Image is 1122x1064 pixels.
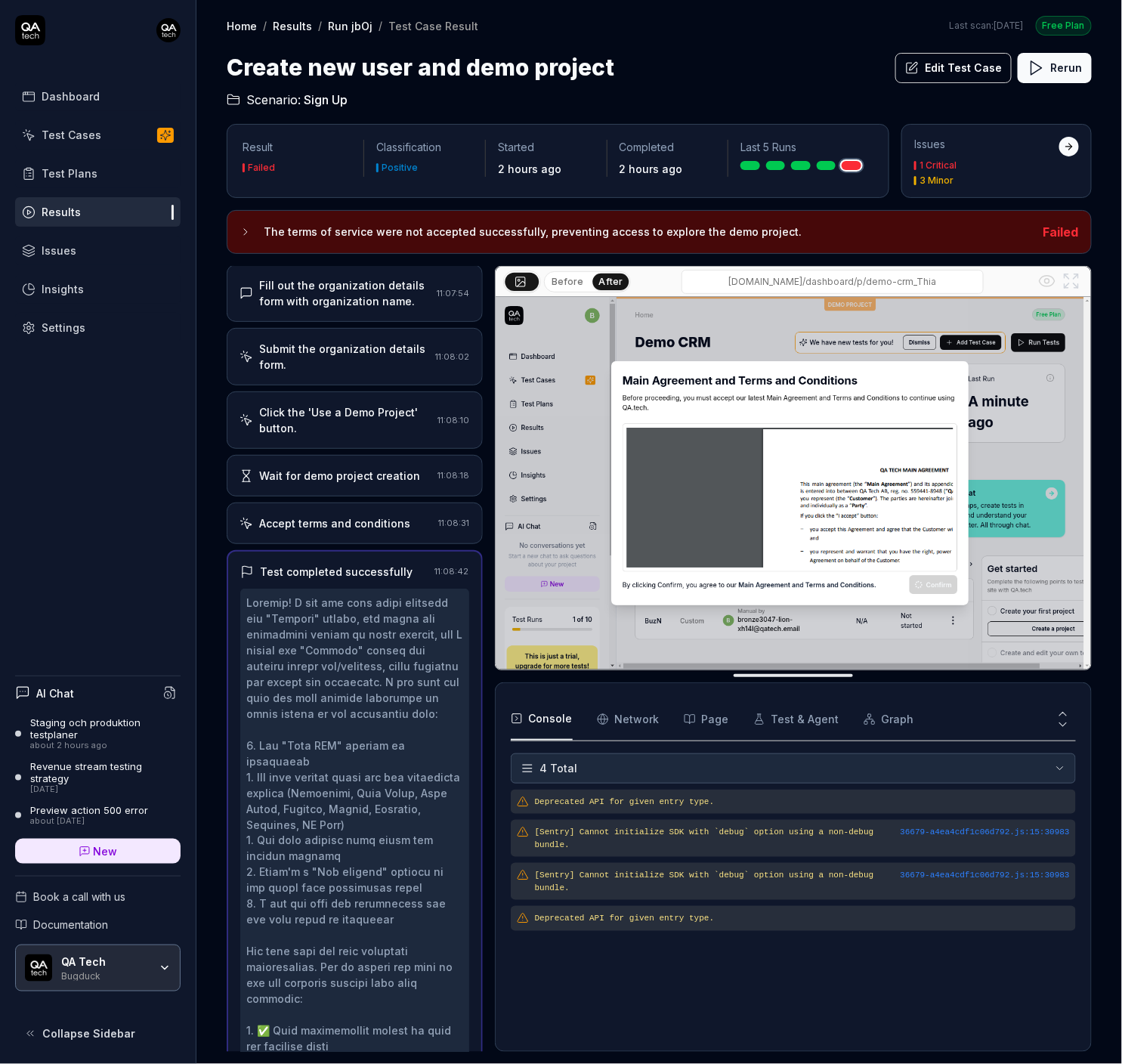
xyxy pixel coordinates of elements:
[243,91,301,109] span: Scenario:
[30,741,181,751] div: about 2 hours ago
[15,889,181,905] a: Book a call with us
[259,277,431,309] div: Fill out the organization details form with organization name.
[1036,15,1092,36] button: Free Plan
[1059,269,1083,293] button: Open in full screen
[498,140,595,155] p: Started
[318,18,322,33] div: /
[42,1026,135,1042] span: Collapse Sidebar
[61,969,149,981] div: Bugduck
[42,88,100,104] div: Dashboard
[30,760,181,785] div: Revenue stream testing strategy
[437,288,470,298] time: 11:07:54
[382,163,418,172] div: Positive
[920,161,957,170] div: 1 Critical
[1035,269,1059,293] button: Show all interative elements
[15,82,181,111] a: Dashboard
[30,784,181,795] div: [DATE]
[30,716,181,741] div: Staging och produktion testplaner
[753,698,839,741] button: Test & Agent
[620,162,683,175] time: 2 hours ago
[498,162,561,175] time: 2 hours ago
[36,685,74,701] h4: AI Chat
[436,351,470,362] time: 11:08:02
[388,18,478,33] div: Test Case Result
[273,18,312,33] a: Results
[259,515,410,531] div: Accept terms and conditions
[227,91,348,109] a: Scenario:Sign Up
[597,698,660,741] button: Network
[42,281,84,297] div: Insights
[15,804,181,827] a: Preview action 500 errorabout [DATE]
[592,273,629,289] button: After
[439,518,470,528] time: 11:08:31
[15,760,181,795] a: Revenue stream testing strategy[DATE]
[260,564,413,580] div: Test completed successfully
[1043,224,1079,240] span: Failed
[156,18,181,42] img: 7ccf6c19-61ad-4a6c-8811-018b02a1b829.jpg
[379,18,382,33] div: /
[259,341,430,373] div: Submit the organization details form.
[42,165,97,181] div: Test Plans
[30,816,148,827] div: about [DATE]
[15,236,181,265] a: Issues
[1018,53,1092,83] button: Rerun
[30,804,148,816] div: Preview action 500 error
[15,274,181,304] a: Insights
[901,869,1070,882] div: 36679-a4ea4cdf1c06d792.js : 15 : 30983
[15,716,181,751] a: Staging och produktion testplanerabout 2 hours ago
[438,470,470,481] time: 11:08:18
[949,19,1024,32] span: Last scan:
[25,954,52,982] img: QA Tech Logo
[304,91,348,109] span: Sign Up
[949,19,1024,32] button: Last scan:[DATE]
[263,18,267,33] div: /
[920,176,954,185] div: 3 Minor
[496,297,1091,670] img: Screenshot
[901,826,1070,839] button: 36679-a4ea4cdf1c06d792.js:15:30983
[328,18,372,33] a: Run jbOj
[15,917,181,933] a: Documentation
[901,869,1070,882] button: 36679-a4ea4cdf1c06d792.js:15:30983
[42,204,81,220] div: Results
[33,889,125,905] span: Book a call with us
[42,127,101,143] div: Test Cases
[42,243,76,258] div: Issues
[15,1019,181,1049] button: Collapse Sidebar
[435,566,469,577] time: 11:08:42
[895,53,1012,83] a: Edit Test Case
[33,917,108,933] span: Documentation
[243,140,351,155] p: Result
[740,140,861,155] p: Last 5 Runs
[914,137,1059,152] div: Issues
[248,163,275,172] div: Failed
[994,20,1024,31] time: [DATE]
[15,197,181,227] a: Results
[376,140,473,155] p: Classification
[511,698,573,741] button: Console
[264,223,1031,241] h3: The terms of service were not accepted successfully, preventing access to explore the demo project.
[94,843,118,859] span: New
[259,468,420,484] div: Wait for demo project creation
[620,140,716,155] p: Completed
[42,320,85,336] div: Settings
[901,826,1070,839] div: 36679-a4ea4cdf1c06d792.js : 15 : 30983
[535,826,1070,851] pre: [Sentry] Cannot initialize SDK with `debug` option using a non-debug bundle.
[227,18,257,33] a: Home
[535,912,1070,925] pre: Deprecated API for given entry type.
[535,869,1070,894] pre: [Sentry] Cannot initialize SDK with `debug` option using a non-debug bundle.
[438,415,470,425] time: 11:08:10
[227,51,614,85] h1: Create new user and demo project
[684,698,729,741] button: Page
[15,839,181,864] a: New
[61,955,149,969] div: QA Tech
[15,159,181,188] a: Test Plans
[864,698,914,741] button: Graph
[259,404,432,436] div: Click the 'Use a Demo Project' button.
[535,796,1070,809] pre: Deprecated API for given entry type.
[546,274,590,290] button: Before
[240,223,1031,241] button: The terms of service were not accepted successfully, preventing access to explore the demo project.
[15,120,181,150] a: Test Cases
[15,945,181,991] button: QA Tech LogoQA TechBugduck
